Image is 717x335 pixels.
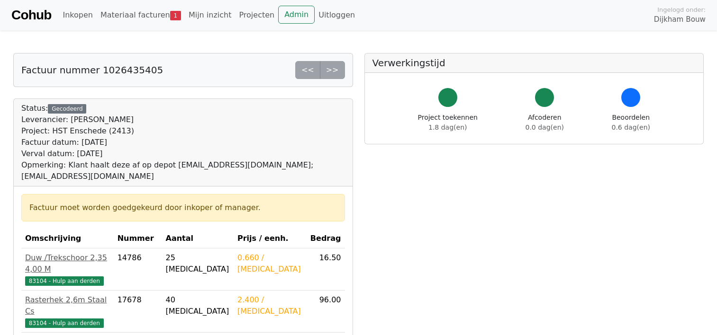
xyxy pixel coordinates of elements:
[185,6,236,25] a: Mijn inzicht
[237,294,303,317] div: 2.400 / [MEDICAL_DATA]
[114,229,162,248] th: Nummer
[21,229,114,248] th: Omschrijving
[307,248,345,291] td: 16.50
[114,291,162,333] td: 17678
[25,318,104,328] span: 83104 - Hulp aan derden
[21,103,345,182] div: Status:
[21,125,345,137] div: Project: HST Enschede (2413)
[25,294,110,328] a: Rasterhek 2,6m Staal Cs83104 - Hulp aan derden
[25,252,110,275] div: Duw /Trekschoor 2,35 4,00 M
[235,6,278,25] a: Projecten
[21,159,345,182] div: Opmerking: Klant haalt deze af op depot [EMAIL_ADDRESS][DOMAIN_NAME]; [EMAIL_ADDRESS][DOMAIN_NAME]
[278,6,315,24] a: Admin
[59,6,96,25] a: Inkopen
[307,291,345,333] td: 96.00
[428,123,467,131] span: 1.8 dag(en)
[612,113,650,132] div: Beoordelen
[11,4,51,26] a: Cohub
[170,11,181,20] span: 1
[307,229,345,248] th: Bedrag
[237,252,303,275] div: 0.660 / [MEDICAL_DATA]
[654,14,706,25] span: Dijkham Bouw
[25,276,104,286] span: 83104 - Hulp aan derden
[21,64,163,76] h5: Factuur nummer 1026435405
[114,248,162,291] td: 14786
[25,294,110,317] div: Rasterhek 2,6m Staal Cs
[612,123,650,131] span: 0.6 dag(en)
[29,202,337,213] div: Factuur moet worden goedgekeurd door inkoper of manager.
[418,113,478,132] div: Project toekennen
[21,114,345,125] div: Leverancier: [PERSON_NAME]
[162,229,234,248] th: Aantal
[21,137,345,148] div: Factuur datum: [DATE]
[25,252,110,286] a: Duw /Trekschoor 2,35 4,00 M83104 - Hulp aan derden
[372,57,696,69] h5: Verwerkingstijd
[315,6,359,25] a: Uitloggen
[48,104,86,114] div: Gecodeerd
[166,294,230,317] div: 40 [MEDICAL_DATA]
[526,123,564,131] span: 0.0 dag(en)
[21,148,345,159] div: Verval datum: [DATE]
[166,252,230,275] div: 25 [MEDICAL_DATA]
[657,5,706,14] span: Ingelogd onder:
[234,229,307,248] th: Prijs / eenh.
[97,6,185,25] a: Materiaal facturen1
[526,113,564,132] div: Afcoderen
